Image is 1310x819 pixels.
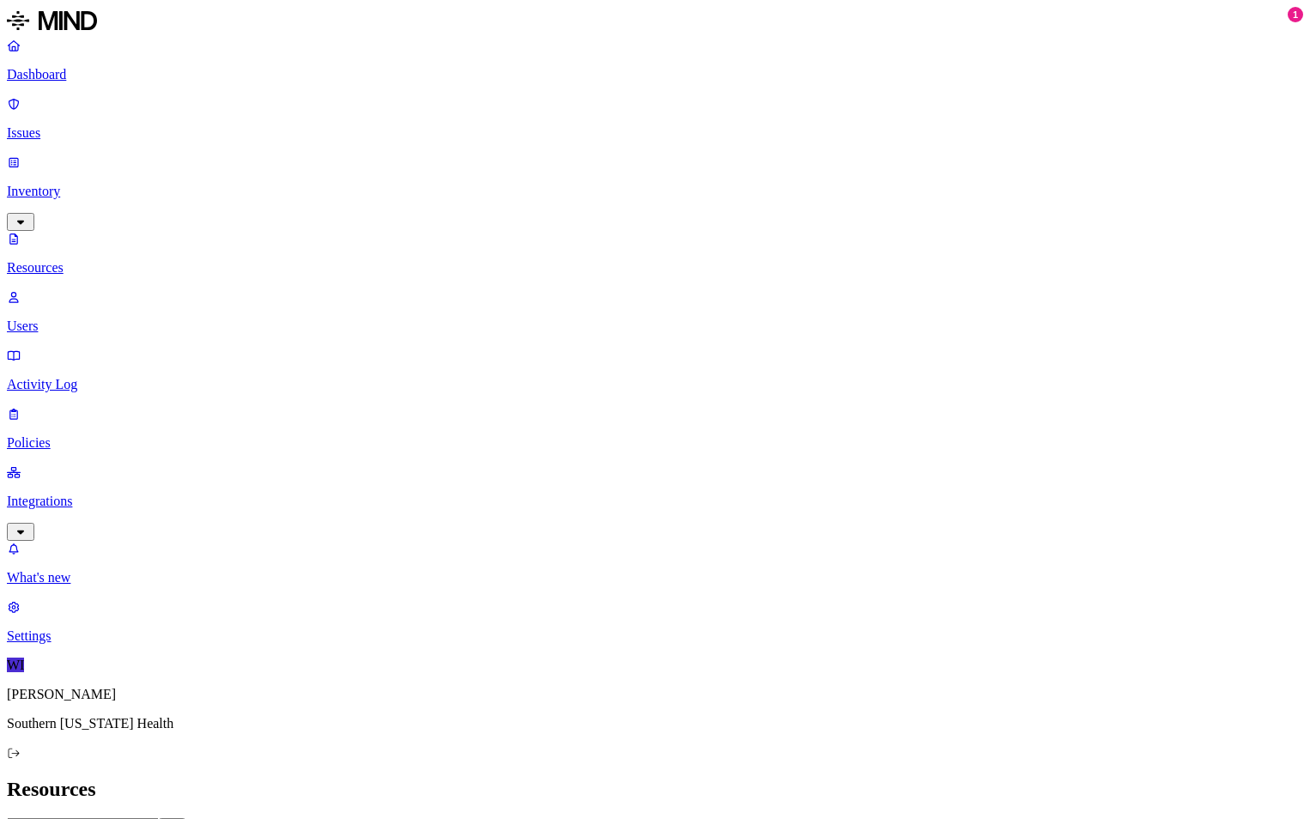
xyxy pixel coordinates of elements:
[7,231,1303,276] a: Resources
[7,7,1303,38] a: MIND
[7,38,1303,82] a: Dashboard
[7,155,1303,228] a: Inventory
[7,494,1303,509] p: Integrations
[7,599,1303,644] a: Settings
[7,67,1303,82] p: Dashboard
[7,125,1303,141] p: Issues
[7,716,1303,731] p: Southern [US_STATE] Health
[7,570,1303,585] p: What's new
[7,628,1303,644] p: Settings
[7,435,1303,451] p: Policies
[7,778,1303,801] h2: Resources
[7,541,1303,585] a: What's new
[7,377,1303,392] p: Activity Log
[7,658,24,672] span: WI
[7,318,1303,334] p: Users
[1288,7,1303,22] div: 1
[7,289,1303,334] a: Users
[7,464,1303,538] a: Integrations
[7,7,97,34] img: MIND
[7,96,1303,141] a: Issues
[7,348,1303,392] a: Activity Log
[7,260,1303,276] p: Resources
[7,406,1303,451] a: Policies
[7,184,1303,199] p: Inventory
